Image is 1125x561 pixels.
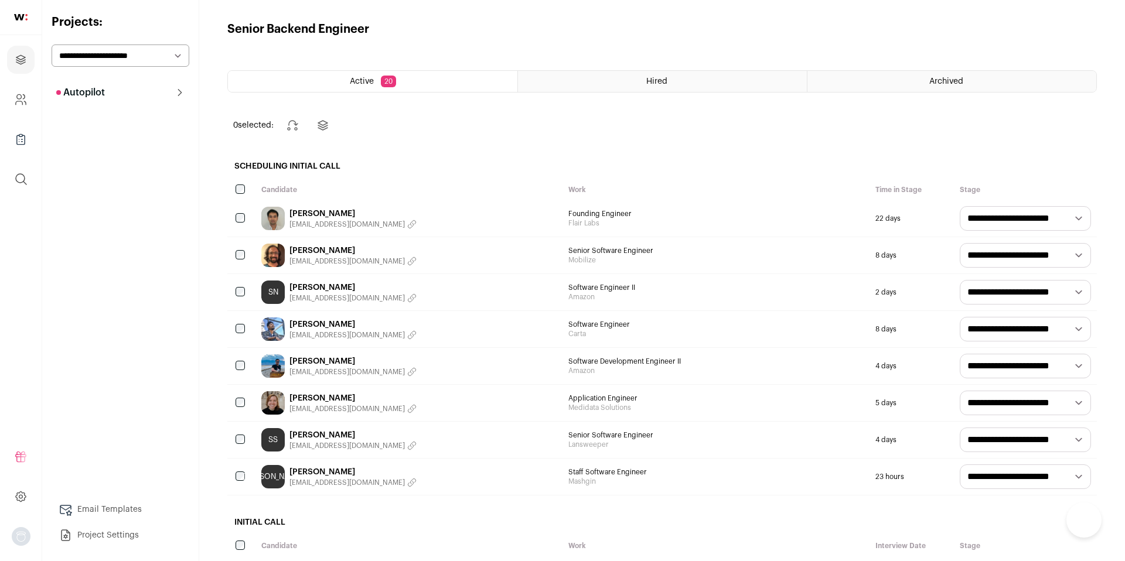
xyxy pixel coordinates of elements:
div: Time in Stage [870,179,954,200]
span: Hired [646,77,667,85]
h2: Scheduling Initial Call [227,153,1097,179]
img: a685c2e83ef4fbf0d1fac9a772a3e743d9c1602d039cdbb1808e7a86098fee47.jpg [261,391,285,415]
a: Company and ATS Settings [7,85,35,114]
a: [PERSON_NAME] [289,429,417,441]
iframe: Help Scout Beacon - Open [1066,502,1102,538]
button: [EMAIL_ADDRESS][DOMAIN_NAME] [289,441,417,450]
button: [EMAIL_ADDRESS][DOMAIN_NAME] [289,478,417,487]
div: 8 days [870,311,954,347]
span: Software Engineer II [568,283,864,292]
a: [PERSON_NAME] [289,466,417,478]
a: Hired [518,71,807,92]
span: Amazon [568,292,864,302]
button: [EMAIL_ADDRESS][DOMAIN_NAME] [289,404,417,413]
div: 4 days [870,348,954,384]
span: selected: [233,119,274,131]
a: [PERSON_NAME] [289,208,417,220]
a: Email Templates [52,498,189,521]
span: [EMAIL_ADDRESS][DOMAIN_NAME] [289,441,405,450]
button: [EMAIL_ADDRESS][DOMAIN_NAME] [289,367,417,377]
button: Open dropdown [12,527,30,546]
div: Stage [954,179,1097,200]
div: 8 days [870,237,954,273]
p: Autopilot [56,85,105,100]
h1: Senior Backend Engineer [227,21,369,37]
a: [PERSON_NAME] [289,392,417,404]
a: Project Settings [52,524,189,547]
span: Software Engineer [568,320,864,329]
div: Candidate [255,535,562,556]
img: wellfound-shorthand-0d5821cbd27db2630d0214b213865d53afaa358527fdda9d0ea32b1df1b89c2c.svg [14,14,28,20]
span: Application Engineer [568,394,864,403]
span: Software Development Engineer II [568,357,864,366]
span: Flair Labs [568,218,864,228]
a: [PERSON_NAME] [289,282,417,293]
span: Senior Software Engineer [568,430,864,440]
div: 22 days [870,200,954,237]
h2: Projects: [52,14,189,30]
a: Archived [807,71,1096,92]
a: Company Lists [7,125,35,153]
span: [EMAIL_ADDRESS][DOMAIN_NAME] [289,293,405,303]
h2: Initial Call [227,509,1097,535]
span: Staff Software Engineer [568,467,864,477]
img: cbf7ace8a23fa7ca7bba659f32d919e9d343e6d3407728ee04eb028765ee5d74.jpg [261,317,285,341]
a: [PERSON_NAME] [289,319,417,330]
span: Founding Engineer [568,209,864,218]
button: [EMAIL_ADDRESS][DOMAIN_NAME] [289,330,417,340]
button: [EMAIL_ADDRESS][DOMAIN_NAME] [289,256,417,266]
span: Archived [929,77,963,85]
span: [EMAIL_ADDRESS][DOMAIN_NAME] [289,256,405,266]
span: Amazon [568,366,864,375]
a: SS [261,428,285,451]
div: Work [562,179,870,200]
div: Stage [954,535,1097,556]
span: Mobilize [568,255,864,265]
a: Projects [7,46,35,74]
span: [EMAIL_ADDRESS][DOMAIN_NAME] [289,404,405,413]
span: 0 [233,121,238,129]
div: 2 days [870,274,954,310]
span: Carta [568,329,864,338]
button: Autopilot [52,81,189,104]
div: 4 days [870,422,954,458]
div: Candidate [255,179,562,200]
a: SN [261,280,285,304]
span: Active [350,77,374,85]
div: 5 days [870,385,954,421]
a: [PERSON_NAME] [261,465,285,488]
a: [PERSON_NAME] [289,245,417,256]
div: 23 hours [870,459,954,495]
span: [EMAIL_ADDRESS][DOMAIN_NAME] [289,478,405,487]
img: ab748c82bd89ac357a7ea04b879c05a3475dcbe29972ed90a51ba6ff33d67aa3.jpg [261,244,285,267]
span: Senior Software Engineer [568,246,864,255]
div: Interview Date [870,535,954,556]
button: [EMAIL_ADDRESS][DOMAIN_NAME] [289,293,417,303]
img: f4ce029021a68f25046179e8707c71a7777e1939a6204ee4e3382aeaa8476fce [261,354,285,378]
a: [PERSON_NAME] [289,355,417,367]
span: [EMAIL_ADDRESS][DOMAIN_NAME] [289,367,405,377]
span: 20 [381,76,396,87]
span: [EMAIL_ADDRESS][DOMAIN_NAME] [289,220,405,229]
button: [EMAIL_ADDRESS][DOMAIN_NAME] [289,220,417,229]
span: Medidata Solutions [568,403,864,412]
img: nopic.png [12,527,30,546]
span: Mashgin [568,477,864,486]
span: [EMAIL_ADDRESS][DOMAIN_NAME] [289,330,405,340]
div: Work [562,535,870,556]
img: bab8b33e86cd73e84f5b41abe8ab594dca07c18919c6ca71947968b744f75c2a [261,207,285,230]
span: Lansweeper [568,440,864,449]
